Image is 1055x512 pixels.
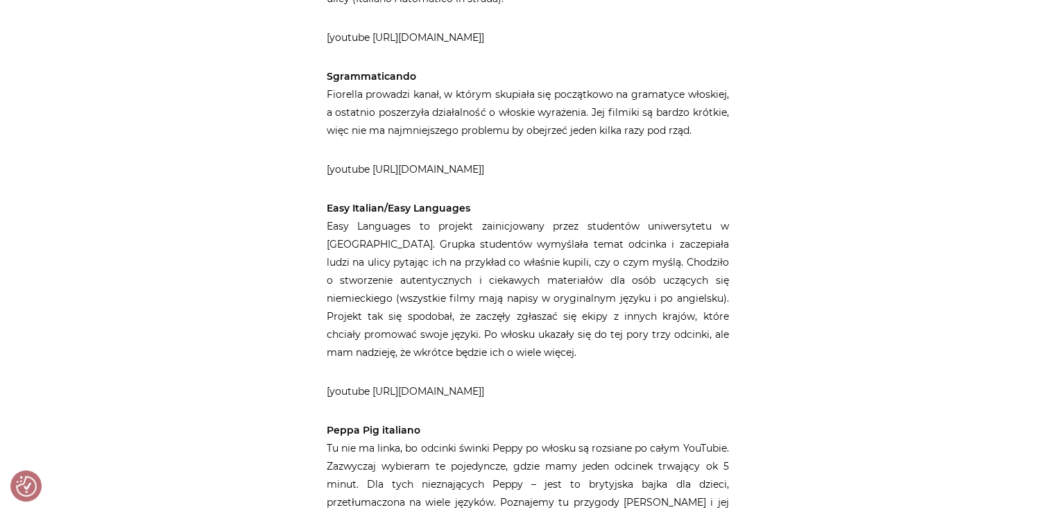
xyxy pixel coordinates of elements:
[327,382,729,400] p: [youtube [URL][DOMAIN_NAME]]
[327,67,729,139] p: Fiorella prowadzi kanał, w którym skupiała się początkowo na gramatyce włoskiej, a ostatnio posze...
[327,199,729,361] p: Easy Languages to projekt zainicjowany przez studentów uniwersytetu w [GEOGRAPHIC_DATA]. Grupka s...
[327,70,416,83] strong: Sgrammaticando
[327,160,729,178] p: [youtube [URL][DOMAIN_NAME]]
[16,476,37,497] button: Preferencje co do zgód
[16,476,37,497] img: Revisit consent button
[327,28,729,46] p: [youtube [URL][DOMAIN_NAME]]
[327,424,420,436] strong: Peppa Pig italiano
[327,202,470,214] strong: Easy Italian/Easy Languages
